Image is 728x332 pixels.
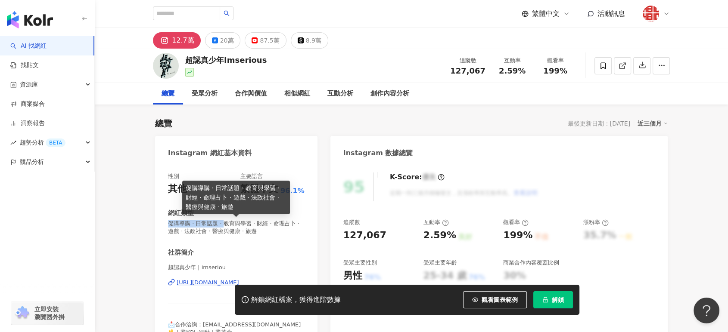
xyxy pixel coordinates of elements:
span: search [224,10,230,16]
div: 觀看率 [539,56,572,65]
div: 87.5萬 [260,34,279,46]
a: 商案媒合 [10,100,45,108]
div: 商業合作內容覆蓋比例 [503,259,559,267]
span: lock [542,297,548,303]
div: 其他 [168,182,187,196]
div: 男性 [343,269,362,283]
button: 觀看圖表範例 [463,291,527,308]
div: 互動率 [423,218,448,226]
div: 網紅類型 [168,209,194,218]
a: 洞察報告 [10,119,45,128]
div: 追蹤數 [450,56,485,65]
div: 受眾主要性別 [343,259,377,267]
div: 促購導購 · 日常話題 · 教育與學習 · 財經 · 命理占卜 · 遊戲 · 法政社會 · 醫療與健康 · 旅遊 [182,181,290,214]
div: 互動率 [496,56,529,65]
img: chrome extension [14,306,31,320]
span: 競品分析 [20,152,44,172]
div: 總覽 [155,117,172,129]
div: 2.59% [423,229,456,242]
div: 127,067 [343,229,386,242]
div: 性別 [168,172,179,180]
div: Instagram 網紅基本資料 [168,148,252,158]
span: 解鎖 [552,296,564,303]
button: 12.7萬 [153,32,201,49]
span: 活動訊息 [597,9,625,18]
button: 8.9萬 [291,32,328,49]
a: chrome extension立即安裝 瀏覽器外掛 [11,301,84,325]
div: 超認真少年Imserious [185,55,267,65]
div: 近三個月 [638,118,668,129]
span: 127,067 [450,66,485,75]
div: 相似網紅 [284,89,310,99]
div: BETA [46,138,65,147]
span: 趨勢分析 [20,133,65,152]
div: 12.7萬 [172,34,194,46]
span: 促購導購 · 日常話題 · 教育與學習 · 財經 · 命理占卜 · 遊戲 · 法政社會 · 醫療與健康 · 旅遊 [168,220,305,235]
div: 互動分析 [327,89,353,99]
div: 199% [503,229,532,242]
div: 合作與價值 [235,89,267,99]
span: 199% [543,67,567,75]
span: 超認真少年 | imseriou [168,264,305,271]
div: 最後更新日期：[DATE] [568,120,630,127]
div: 觀看率 [503,218,529,226]
div: 受眾分析 [192,89,218,99]
span: 繁體中文 [532,9,560,18]
div: 追蹤數 [343,218,360,226]
button: 解鎖 [533,291,573,308]
a: 找貼文 [10,61,39,70]
span: 2.59% [499,67,526,75]
div: K-Score : [390,172,445,182]
div: 8.9萬 [306,34,321,46]
div: 解鎖網紅檔案，獲得進階數據 [251,295,341,304]
span: 96.1% [280,186,305,196]
div: 20萬 [220,34,234,46]
div: 總覽 [162,89,174,99]
a: [URL][DOMAIN_NAME] [168,279,305,286]
span: 觀看圖表範例 [482,296,518,303]
img: KOL Avatar [153,53,179,79]
div: 受眾主要年齡 [423,259,457,267]
div: Instagram 數據總覽 [343,148,413,158]
span: rise [10,140,16,146]
img: %E5%A5%BD%E4%BA%8Blogo20180824.png [643,6,659,22]
img: logo [7,11,53,28]
a: searchAI 找網紅 [10,42,47,50]
button: 20萬 [205,32,241,49]
div: 主要語言 [240,172,263,180]
button: 87.5萬 [245,32,286,49]
div: [URL][DOMAIN_NAME] [177,279,239,286]
div: 社群簡介 [168,248,194,257]
span: 資源庫 [20,75,38,94]
span: 立即安裝 瀏覽器外掛 [34,305,65,321]
div: 漲粉率 [583,218,609,226]
div: 創作內容分析 [370,89,409,99]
